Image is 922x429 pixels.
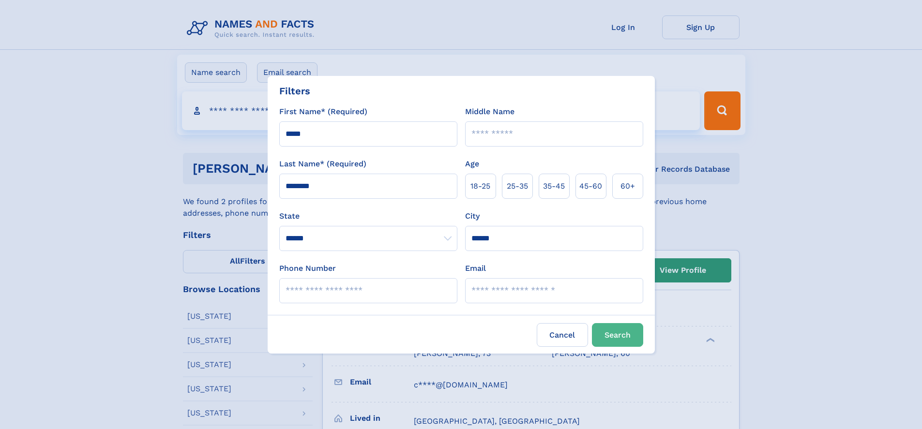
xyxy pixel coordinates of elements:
label: Email [465,263,486,274]
label: State [279,210,457,222]
label: Cancel [537,323,588,347]
label: Phone Number [279,263,336,274]
label: Age [465,158,479,170]
label: City [465,210,480,222]
span: 60+ [620,180,635,192]
span: 18‑25 [470,180,490,192]
label: Last Name* (Required) [279,158,366,170]
label: Middle Name [465,106,514,118]
span: 45‑60 [579,180,602,192]
span: 25‑35 [507,180,528,192]
label: First Name* (Required) [279,106,367,118]
div: Filters [279,84,310,98]
button: Search [592,323,643,347]
span: 35‑45 [543,180,565,192]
